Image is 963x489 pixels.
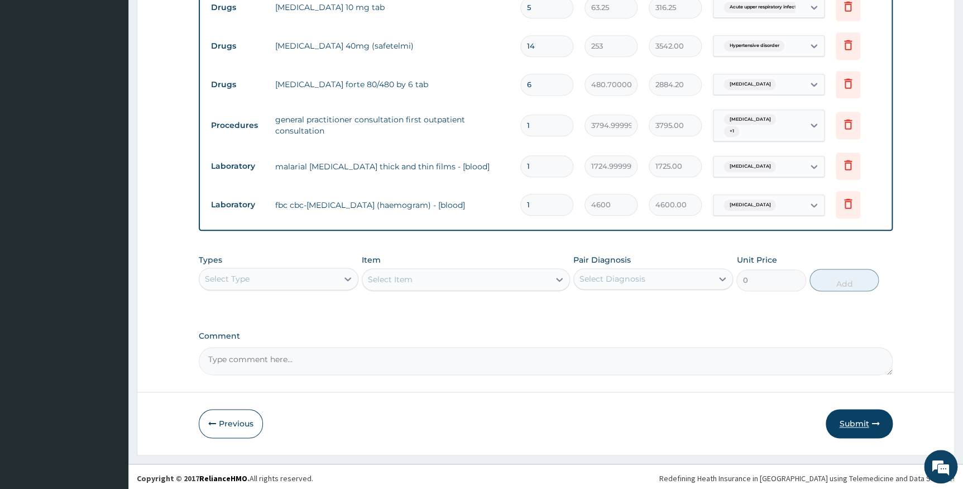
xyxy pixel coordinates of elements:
label: Comment [199,331,893,341]
td: Procedures [205,115,270,136]
div: Chat with us now [58,63,188,77]
td: [MEDICAL_DATA] forte 80/480 by 6 tab [270,73,515,96]
td: Drugs [205,36,270,56]
span: + 1 [724,126,739,137]
td: Laboratory [205,156,270,177]
label: Types [199,255,222,265]
a: RelianceHMO [199,473,247,483]
span: Acute upper respiratory infect... [724,2,804,13]
button: Previous [199,409,263,438]
td: [MEDICAL_DATA] 40mg (safetelmi) [270,35,515,57]
span: Hypertensive disorder [724,40,784,51]
span: We're online! [65,141,154,254]
td: malarial [MEDICAL_DATA] thick and thin films - [blood] [270,155,515,178]
span: [MEDICAL_DATA] [724,79,776,90]
label: Item [362,254,381,265]
img: d_794563401_company_1708531726252_794563401 [21,56,45,84]
textarea: Type your message and hit 'Enter' [6,305,213,344]
button: Add [809,269,879,291]
button: Submit [826,409,893,438]
strong: Copyright © 2017 . [137,473,250,483]
span: [MEDICAL_DATA] [724,114,776,125]
label: Unit Price [736,254,777,265]
div: Select Diagnosis [579,273,645,284]
td: Drugs [205,74,270,95]
div: Minimize live chat window [183,6,210,32]
td: general practitioner consultation first outpatient consultation [270,108,515,142]
div: Redefining Heath Insurance in [GEOGRAPHIC_DATA] using Telemedicine and Data Science! [659,473,955,484]
td: fbc cbc-[MEDICAL_DATA] (haemogram) - [blood] [270,194,515,216]
span: [MEDICAL_DATA] [724,161,776,172]
div: Select Type [205,273,250,284]
span: [MEDICAL_DATA] [724,200,776,211]
td: Laboratory [205,194,270,215]
label: Pair Diagnosis [573,254,631,265]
